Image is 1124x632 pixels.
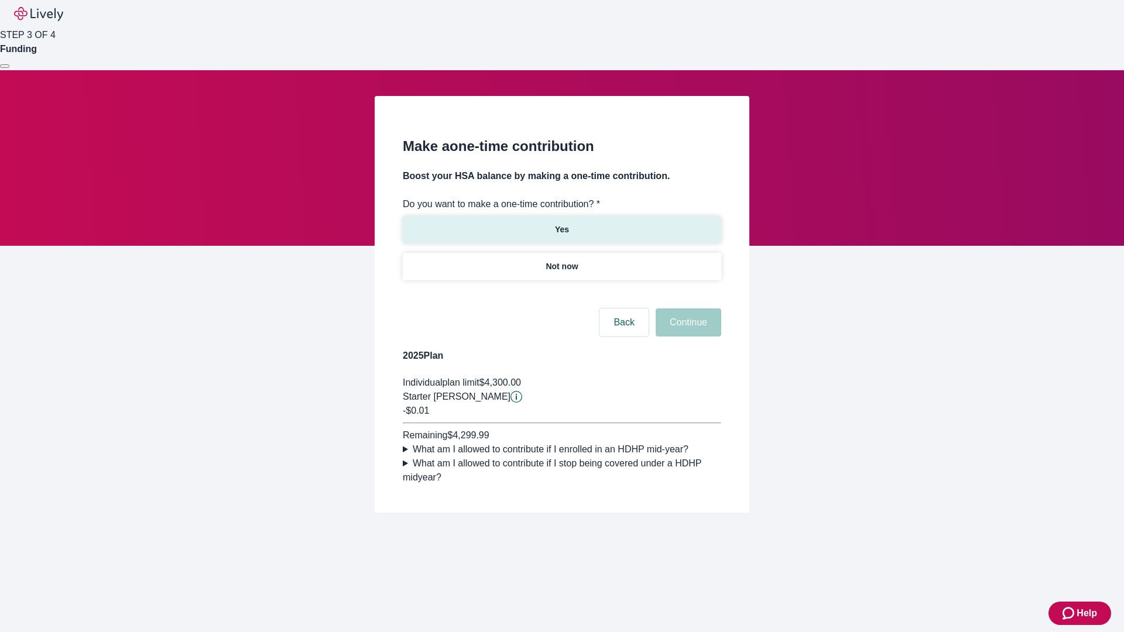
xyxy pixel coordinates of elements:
[403,430,447,440] span: Remaining
[403,442,721,456] summary: What am I allowed to contribute if I enrolled in an HDHP mid-year?
[510,391,522,403] button: Lively will contribute $0.01 to establish your account
[510,391,522,403] svg: Starter penny details
[403,391,510,401] span: Starter [PERSON_NAME]
[1063,606,1077,620] svg: Zendesk support icon
[403,377,479,387] span: Individual plan limit
[403,406,429,415] span: -$0.01
[403,349,721,363] h4: 2025 Plan
[479,377,521,387] span: $4,300.00
[403,253,721,280] button: Not now
[599,308,649,336] button: Back
[1048,602,1111,625] button: Zendesk support iconHelp
[403,169,721,183] h4: Boost your HSA balance by making a one-time contribution.
[403,216,721,243] button: Yes
[403,456,721,485] summary: What am I allowed to contribute if I stop being covered under a HDHP midyear?
[403,197,600,211] label: Do you want to make a one-time contribution? *
[555,224,569,236] p: Yes
[447,430,489,440] span: $4,299.99
[546,260,578,273] p: Not now
[403,136,721,157] h2: Make a one-time contribution
[1077,606,1097,620] span: Help
[14,7,63,21] img: Lively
